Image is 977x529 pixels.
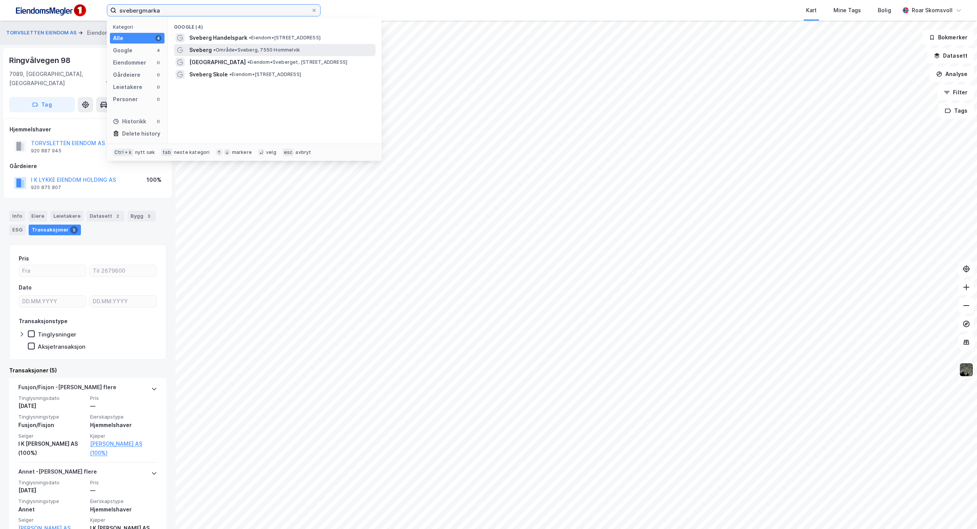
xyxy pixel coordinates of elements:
button: Datasett [927,48,974,63]
input: Fra [19,265,86,277]
span: Eierskapstype [90,414,157,420]
div: neste kategori [174,149,210,155]
div: Hjemmelshaver [10,125,166,134]
input: Søk på adresse, matrikkel, gårdeiere, leietakere eller personer [116,5,311,16]
div: Annet [18,505,85,514]
div: Kategori [113,24,164,30]
div: 920 875 807 [31,184,61,191]
div: — [90,486,157,495]
div: Kontrollprogram for chat [939,492,977,529]
div: Fusjon/Fisjon - [PERSON_NAME] flere [18,383,116,395]
div: Pris [19,254,29,263]
div: Eiendommer [113,58,146,67]
div: Hjemmelshaver [90,421,157,430]
div: Personer [113,95,138,104]
div: Leietakere [50,211,84,222]
div: velg [266,149,276,155]
div: Hjemmelshaver [90,505,157,514]
div: Eiendom [87,28,110,37]
div: ESG [9,225,26,235]
div: 0 [155,60,161,66]
div: esc [282,149,294,156]
span: Eiendom • Sveberget, [STREET_ADDRESS] [247,59,347,65]
div: Transaksjoner (5) [9,366,166,375]
div: I K [PERSON_NAME] AS (100%) [18,439,85,458]
div: Tinglysninger [38,331,76,338]
span: [GEOGRAPHIC_DATA] [189,58,246,67]
span: Kjøper [90,433,157,439]
div: — [90,401,157,411]
input: Til 2679600 [90,265,156,277]
span: Område • Sveberg, 7550 Hommelvik [213,47,300,53]
span: Eiendom • [STREET_ADDRESS] [249,35,321,41]
div: avbryt [295,149,311,155]
div: Google (4) [168,18,382,32]
button: TORVSLETTEN EIENDOM AS [6,29,78,37]
div: 4 [155,35,161,41]
span: Pris [90,479,157,486]
div: Historikk [113,117,146,126]
div: Google [113,46,132,55]
span: Sveberg Skole [189,70,228,79]
div: Datasett [87,211,124,222]
span: • [249,35,251,40]
div: Leietakere [113,83,142,92]
span: Eiendom • [STREET_ADDRESS] [229,71,301,78]
div: Ctrl + k [113,149,134,156]
div: Roar Skomsvoll [912,6,953,15]
span: Sveberg Handelspark [189,33,247,42]
div: 0 [155,96,161,102]
span: Tinglysningstype [18,498,85,505]
div: 5 [70,226,78,234]
div: Gårdeiere [113,70,140,79]
div: Annet - [PERSON_NAME] flere [18,467,97,479]
button: Filter [937,85,974,100]
div: 100% [147,175,161,184]
div: Transaksjonstype [19,317,68,326]
div: tab [161,149,173,156]
button: Analyse [930,66,974,82]
span: Selger [18,517,85,523]
button: Tag [9,97,75,112]
span: • [229,71,232,77]
div: Aksjetransaksjon [38,343,85,350]
div: 0 [155,118,161,125]
div: Transaksjoner [29,225,81,235]
div: Fusjon/Fisjon [18,421,85,430]
span: • [247,59,250,65]
div: [DATE] [18,486,85,495]
div: 7089, [GEOGRAPHIC_DATA], [GEOGRAPHIC_DATA] [9,70,106,88]
img: 9k= [959,362,974,377]
div: 0 [155,72,161,78]
div: Kart [806,6,817,15]
div: Delete history [122,129,160,138]
div: 3 [145,212,153,220]
div: 920 887 945 [31,148,61,154]
div: Bygg [127,211,156,222]
div: Mine Tags [834,6,861,15]
span: Tinglysningsdato [18,479,85,486]
div: Bolig [878,6,891,15]
div: Ringvålvegen 98 [9,54,72,66]
div: 2 [114,212,121,220]
div: Eiere [28,211,47,222]
input: DD.MM.YYYY [90,296,156,307]
div: [DATE] [18,401,85,411]
div: Info [9,211,25,222]
button: Tags [938,103,974,118]
span: Eierskapstype [90,498,157,505]
span: Tinglysningstype [18,414,85,420]
input: DD.MM.YYYY [19,296,86,307]
span: Sveberg [189,45,212,55]
span: Tinglysningsdato [18,395,85,401]
div: Dato [19,283,32,292]
span: Kjøper [90,517,157,523]
div: [GEOGRAPHIC_DATA], 177/657 [106,70,166,88]
div: Gårdeiere [10,162,166,171]
span: Pris [90,395,157,401]
span: Selger [18,433,85,439]
span: • [213,47,216,53]
div: 0 [155,84,161,90]
div: nytt søk [135,149,155,155]
img: F4PB6Px+NJ5v8B7XTbfpPpyloAAAAASUVORK5CYII= [12,2,89,19]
